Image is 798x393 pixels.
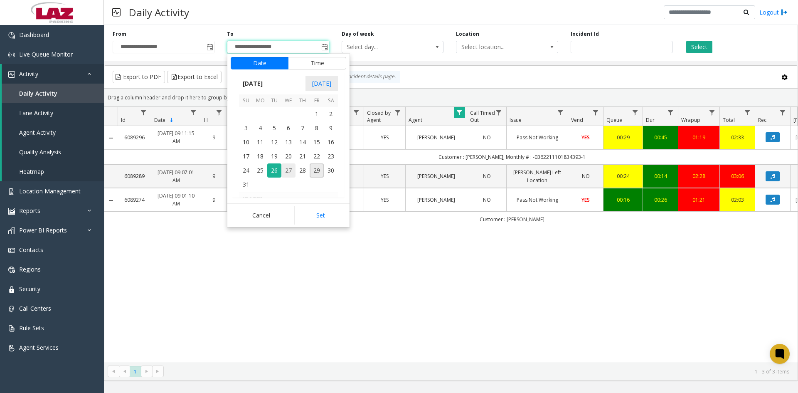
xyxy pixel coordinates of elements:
td: Monday, August 4, 2025 [253,121,267,135]
div: 00:26 [648,196,673,204]
a: Agent Filter Menu [454,107,465,118]
td: Sunday, August 3, 2025 [239,121,253,135]
span: Security [19,285,40,293]
a: YES [369,133,400,141]
td: Tuesday, August 5, 2025 [267,121,281,135]
a: Closed by Agent Filter Menu [392,107,404,118]
span: 13 [281,135,296,149]
span: 10 [239,135,253,149]
span: Agent Activity [19,129,56,136]
td: Friday, August 1, 2025 [310,107,324,121]
a: 00:16 [608,196,638,204]
td: Sunday, August 17, 2025 [239,149,253,163]
a: Lane Activity [2,103,104,123]
a: [DATE] 09:07:01 AM [156,168,196,184]
span: 28 [296,163,310,178]
a: Daily Activity [2,84,104,103]
span: 24 [239,163,253,178]
td: Thursday, August 14, 2025 [296,135,310,149]
th: Mo [253,94,267,107]
td: Sunday, August 24, 2025 [239,163,253,178]
span: Toggle popup [320,41,329,53]
span: 3 [239,121,253,135]
span: Vend [571,116,583,124]
button: Cancel [231,206,292,225]
span: Agent Services [19,344,59,351]
td: Friday, August 8, 2025 [310,121,324,135]
span: Activity [19,70,38,78]
div: 02:33 [725,133,750,141]
td: Monday, August 11, 2025 [253,135,267,149]
a: YES [573,196,598,204]
span: Live Queue Monitor [19,50,73,58]
a: Call Timed Out Filter Menu [493,107,505,118]
div: 01:19 [683,133,714,141]
div: 01:21 [683,196,714,204]
span: Agent [409,116,422,124]
span: YES [581,134,590,141]
span: 20 [281,149,296,163]
a: Collapse Details [104,135,118,141]
span: Issue [510,116,522,124]
label: Incident Id [571,30,599,38]
span: Rec. [758,116,768,124]
img: 'icon' [8,188,15,195]
td: Tuesday, August 26, 2025 [267,163,281,178]
a: YES [369,196,400,204]
span: Reports [19,207,40,215]
span: Sortable [168,117,175,124]
a: Issue Filter Menu [555,107,566,118]
img: pageIcon [112,2,121,22]
a: 00:14 [648,172,673,180]
img: 'icon' [8,345,15,351]
th: Su [239,94,253,107]
a: [PERSON_NAME] [411,133,462,141]
a: YES [573,133,598,141]
span: Regions [19,265,41,273]
td: Saturday, August 23, 2025 [324,149,338,163]
div: 03:06 [725,172,750,180]
div: 00:24 [608,172,638,180]
td: Saturday, August 16, 2025 [324,135,338,149]
a: [DATE] 09:01:10 AM [156,192,196,208]
a: Pass Not Working [512,133,563,141]
td: Friday, August 15, 2025 [310,135,324,149]
a: NO [472,133,501,141]
td: Saturday, August 9, 2025 [324,121,338,135]
span: Toggle popup [205,41,214,53]
img: 'icon' [8,325,15,332]
img: 'icon' [8,71,15,78]
span: Select day... [342,41,423,53]
button: Date tab [231,57,288,69]
span: 1 [310,107,324,121]
a: 9 [206,172,222,180]
td: Saturday, August 2, 2025 [324,107,338,121]
a: Total Filter Menu [742,107,753,118]
div: 00:45 [648,133,673,141]
a: 9 [206,133,222,141]
h3: Daily Activity [125,2,193,22]
a: [PERSON_NAME] [411,196,462,204]
span: Location Management [19,187,81,195]
a: Date Filter Menu [188,107,199,118]
td: Saturday, August 30, 2025 [324,163,338,178]
a: Id Filter Menu [138,107,149,118]
td: Friday, August 29, 2025 [310,163,324,178]
td: Friday, August 22, 2025 [310,149,324,163]
button: Set [294,206,347,225]
img: logout [781,8,788,17]
th: Tu [267,94,281,107]
span: Heatmap [19,168,44,175]
a: Pass Not Working [512,196,563,204]
td: Monday, August 18, 2025 [253,149,267,163]
td: Wednesday, August 6, 2025 [281,121,296,135]
a: 02:28 [683,172,714,180]
span: 6 [281,121,296,135]
span: Contacts [19,246,43,254]
td: Thursday, August 7, 2025 [296,121,310,135]
span: Total [723,116,735,124]
a: Collapse Details [104,197,118,204]
span: 25 [253,163,267,178]
span: 27 [281,163,296,178]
